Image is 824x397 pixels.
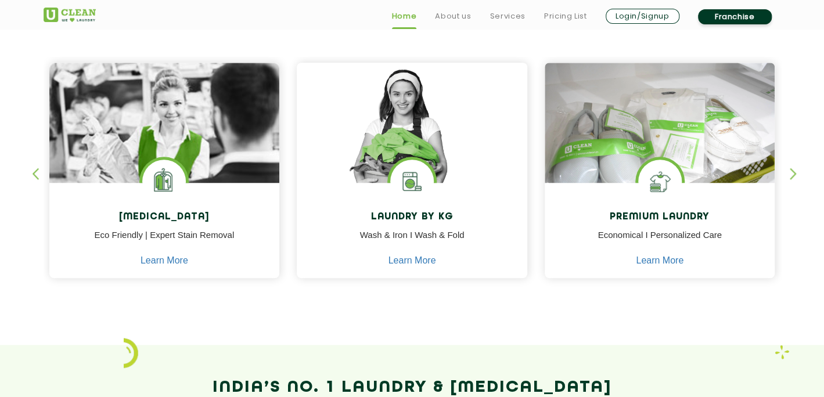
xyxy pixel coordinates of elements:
a: About us [435,9,471,23]
a: Pricing List [544,9,587,23]
a: Learn More [141,255,188,266]
h4: Premium Laundry [553,212,767,223]
a: Learn More [636,255,683,266]
img: a girl with laundry basket [297,63,527,216]
img: UClean Laundry and Dry Cleaning [44,8,96,22]
img: Laundry Services near me [142,160,186,203]
h4: [MEDICAL_DATA] [58,212,271,223]
p: Wash & Iron I Wash & Fold [305,229,519,255]
a: Franchise [698,9,772,24]
p: Eco Friendly | Expert Stain Removal [58,229,271,255]
img: laundry washing machine [390,160,434,203]
img: laundry done shoes and clothes [545,63,775,216]
h4: Laundry by Kg [305,212,519,223]
img: Laundry wash and iron [775,345,789,359]
a: Learn More [388,255,436,266]
img: Shoes Cleaning [638,160,682,203]
a: Login/Signup [606,9,679,24]
a: Home [392,9,417,23]
a: Services [490,9,525,23]
p: Economical I Personalized Care [553,229,767,255]
img: Drycleaners near me [49,63,280,248]
img: icon_2.png [124,338,138,368]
